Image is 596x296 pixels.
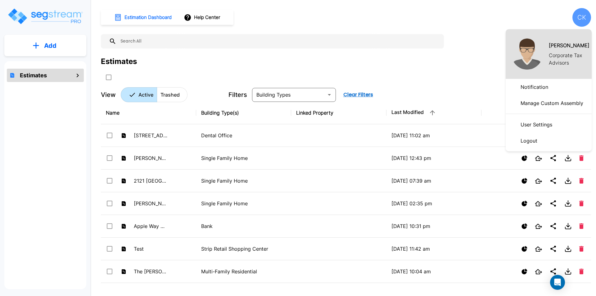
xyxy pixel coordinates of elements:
[518,118,555,131] p: User Settings
[549,42,589,49] h1: [PERSON_NAME]
[518,134,540,147] p: Logout
[549,52,592,66] p: Corporate Tax Advisors
[518,81,551,93] p: Notification
[518,97,586,109] p: Manage Custom Assembly
[550,275,565,290] div: Open Intercom Messenger
[512,39,543,70] img: Carson Kennamer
